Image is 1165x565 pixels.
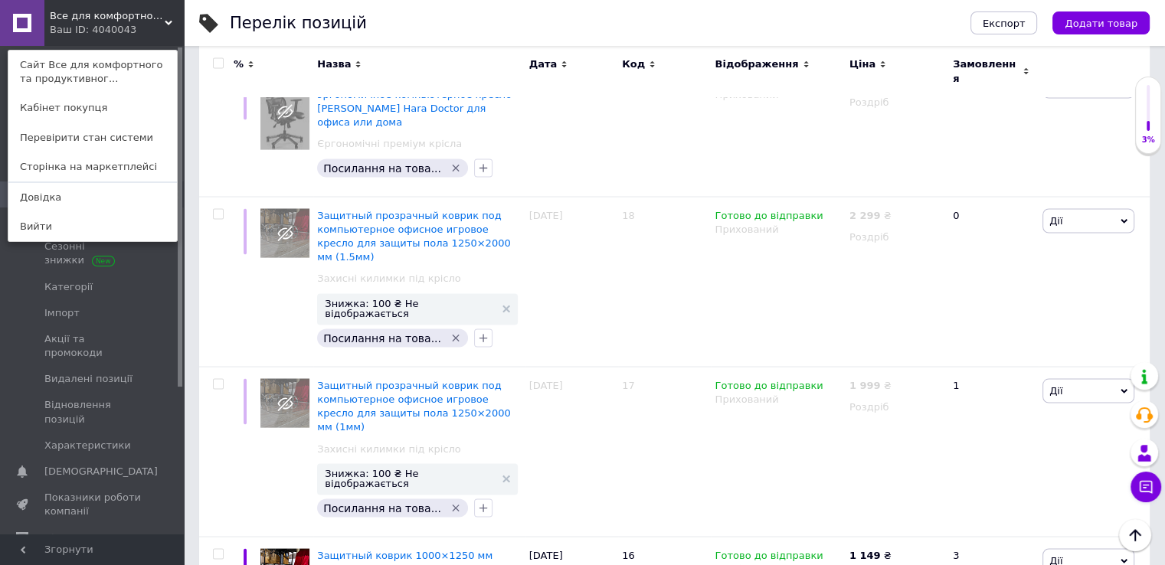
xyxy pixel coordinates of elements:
[50,9,165,23] span: Все для комфортного та продуктивного робочого місця вдома чи в офісі
[1131,472,1161,502] button: Чат з покупцем
[715,209,823,225] span: Готово до відправки
[325,298,494,318] span: Знижка: 100 ₴ Не відображається
[849,549,881,560] b: 1 149
[234,57,244,71] span: %
[944,196,1039,366] div: 0
[715,379,823,395] span: Готово до відправки
[44,280,93,294] span: Категорії
[8,152,177,181] a: Сторінка на маркетплейсі
[317,379,510,433] a: Защитный прозрачный коврик под компьютерное офисное игровое кресло для защиты пола 1250×2000 мм (...
[525,366,618,536] div: [DATE]
[8,183,177,212] a: Довідка
[622,209,635,220] span: 18
[715,392,841,406] div: Прихований
[849,379,881,390] b: 1 999
[953,57,1019,85] span: Замовлення
[849,57,875,71] span: Ціна
[849,230,940,243] div: Роздріб
[44,332,142,360] span: Акції та промокоди
[50,23,114,37] div: Ваш ID: 4040043
[1049,214,1062,226] span: Дії
[44,306,80,320] span: Імпорт
[525,196,618,366] div: [DATE]
[849,548,892,562] div: ₴
[44,398,142,426] span: Відновлення позицій
[1052,11,1150,34] button: Додати товар
[44,491,142,518] span: Показники роботи компанії
[8,51,177,93] a: Сайт Все для комфортного та продуктивног...
[323,331,441,344] span: Посилання на това...
[983,18,1026,29] span: Експорт
[8,212,177,241] a: Вийти
[1136,135,1160,145] div: 3%
[715,57,798,71] span: Відображення
[325,468,494,488] span: Знижка: 100 ₴ Не відображається
[44,372,133,386] span: Видалені позиції
[44,240,142,267] span: Сезонні знижки
[8,123,177,152] a: Перевірити стан системи
[622,379,635,390] span: 17
[44,439,131,452] span: Характеристики
[323,162,441,174] span: Посилання на това...
[849,400,940,413] div: Роздріб
[849,378,892,392] div: ₴
[622,549,635,560] span: 16
[1049,384,1062,396] span: Дії
[44,465,158,478] span: [DEMOGRAPHIC_DATA]
[317,442,461,456] a: Захисні килимки під крісло
[450,501,462,514] svg: Видалити мітку
[260,378,309,427] img: Защитный прозрачный коврик под компьютерное офисное игровое кресло для защиты пола 1250×2000 мм (...
[230,15,367,31] div: Перелік позицій
[849,208,892,222] div: ₴
[970,11,1038,34] button: Експорт
[317,209,510,263] a: Защитный прозрачный коврик под компьютерное офисное игровое кресло для защиты пола 1250×2000 мм (...
[529,57,558,71] span: Дата
[944,61,1039,196] div: 0
[944,366,1039,536] div: 1
[715,222,841,236] div: Прихований
[525,61,618,196] div: [DATE]
[8,93,177,122] a: Кабінет покупця
[715,549,823,565] span: Готово до відправки
[450,331,462,344] svg: Видалити мітку
[622,57,645,71] span: Код
[260,208,309,257] img: Защитный прозрачный коврик под компьютерное офисное игровое кресло для защиты пола 1250×2000 мм (...
[1065,18,1137,29] span: Додати товар
[317,271,461,285] a: Захисні килимки під крісло
[849,209,881,220] b: 2 299
[1119,519,1151,551] button: Наверх
[260,73,309,149] img: Современное и стильное эргономичное компьютерное кресло Barsky Hara Doctor для офиса или дома
[44,531,84,545] span: Відгуки
[450,162,462,174] svg: Видалити мітку
[317,136,462,150] a: Єргономічні преміум крісла
[317,57,351,71] span: Назва
[323,501,441,514] span: Посилання на това...
[849,95,940,109] div: Роздріб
